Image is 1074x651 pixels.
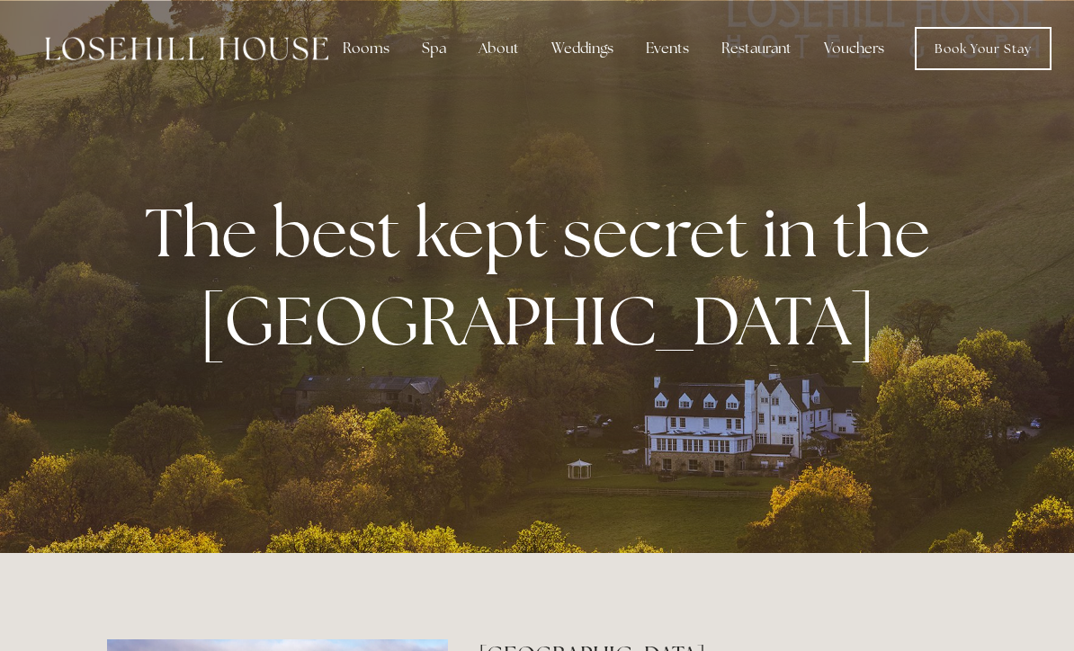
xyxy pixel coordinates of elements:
[145,188,944,364] strong: The best kept secret in the [GEOGRAPHIC_DATA]
[537,31,628,67] div: Weddings
[328,31,404,67] div: Rooms
[407,31,461,67] div: Spa
[464,31,533,67] div: About
[915,27,1052,70] a: Book Your Stay
[707,31,806,67] div: Restaurant
[45,37,328,60] img: Losehill House
[631,31,703,67] div: Events
[810,31,899,67] a: Vouchers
